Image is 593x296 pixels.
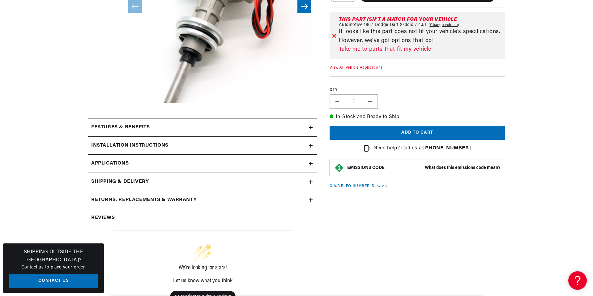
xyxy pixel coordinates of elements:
h2: Returns, Replacements & Warranty [91,196,197,204]
div: Let us know what you think [113,278,292,283]
a: Contact Us [9,274,98,288]
p: Need help? Call us at [373,144,471,152]
summary: Returns, Replacements & Warranty [88,191,317,209]
summary: Features & Benefits [88,118,317,136]
a: Applications [88,155,317,173]
img: Emissions code [334,163,344,173]
label: QTY [330,87,505,92]
a: Take me to parts that fit my vehicle [339,45,502,54]
p: It looks like this part does not fit your vehicle's specifications. However, we've got options th... [339,28,502,45]
summary: Installation instructions [88,137,317,155]
button: Add to cart [330,126,505,140]
h3: Shipping Outside the [GEOGRAPHIC_DATA]? [9,248,98,264]
h2: Installation instructions [91,142,169,150]
span: Automotive 1967 Dodge Dart 273cid / 4.5L [339,23,427,28]
strong: EMISSIONS CODE [347,165,385,170]
div: This part isn't a match for your vehicle [339,17,502,22]
a: [PHONE_NUMBER] [423,146,471,151]
div: We’re looking for stars! [113,265,292,271]
h2: Reviews [91,214,115,222]
a: Change vehicle [429,23,459,28]
h2: Shipping & Delivery [91,178,149,186]
summary: Shipping & Delivery [88,173,317,191]
p: C.A.R.B. EO Number: D-57-23 [330,184,387,189]
h2: Features & Benefits [91,123,150,131]
p: Contact us to place your order. [9,264,98,271]
a: View All Vehicle Applications [330,66,382,70]
p: In-Stock and Ready to Ship [330,113,505,121]
span: Applications [91,160,129,168]
summary: Reviews [88,209,317,227]
button: EMISSIONS CODEWhat does this emissions code mean? [347,165,500,171]
strong: What does this emissions code mean? [425,165,500,170]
